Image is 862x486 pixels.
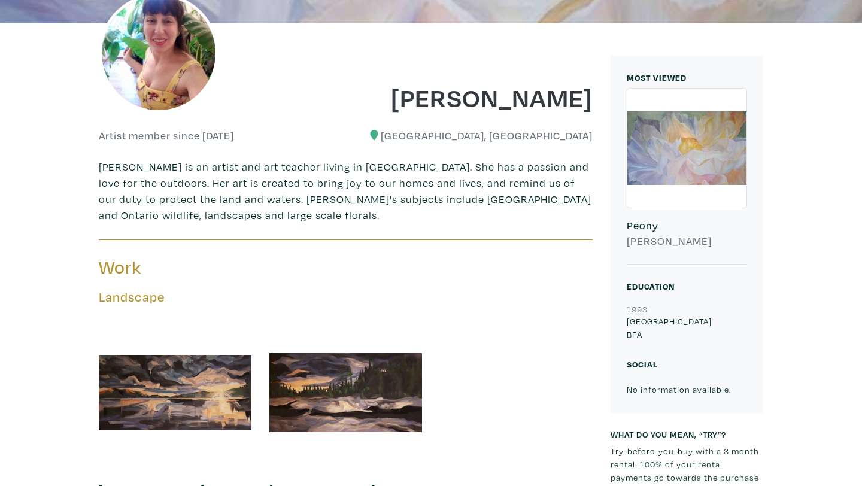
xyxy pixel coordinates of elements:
small: Social [627,359,658,370]
h5: Landscape [99,289,593,305]
small: 1993 [627,303,648,315]
small: MOST VIEWED [627,72,687,83]
a: Peony [PERSON_NAME] [627,88,747,265]
h3: Work [99,256,337,279]
h1: [PERSON_NAME] [355,81,593,113]
h6: What do you mean, “try”? [611,429,763,439]
h6: Peony [627,219,747,232]
p: [GEOGRAPHIC_DATA] BFA [627,315,747,341]
small: No information available. [627,384,732,395]
p: [PERSON_NAME] is an artist and art teacher living in [GEOGRAPHIC_DATA]. She has a passion and lov... [99,159,593,223]
h6: Artist member since [DATE] [99,129,234,142]
h6: [PERSON_NAME] [627,235,747,248]
small: Education [627,281,675,292]
h6: [GEOGRAPHIC_DATA], [GEOGRAPHIC_DATA] [355,129,593,142]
